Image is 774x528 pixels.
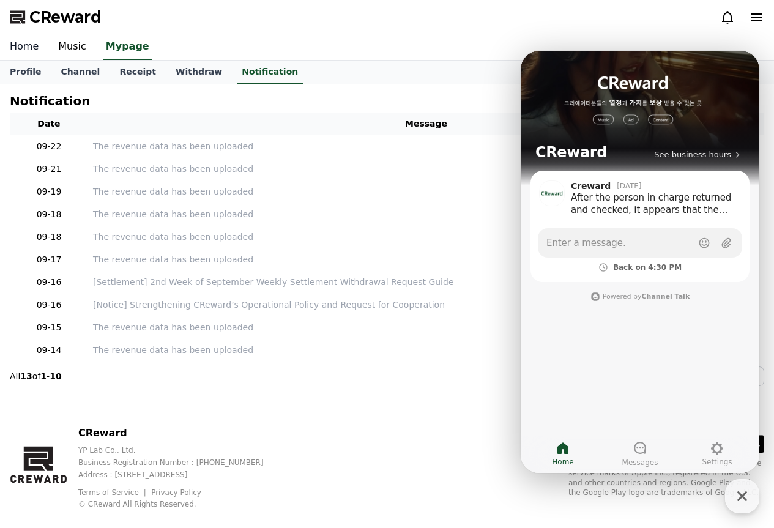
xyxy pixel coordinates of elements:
a: CReward [10,7,102,27]
h4: Notification [10,94,90,108]
p: 09-18 [15,208,83,221]
a: Music [48,34,96,60]
th: Date [10,113,88,135]
iframe: Channel chat [521,51,759,473]
a: The revenue data has been uploaded [93,208,759,221]
a: The revenue data has been uploaded [93,253,759,266]
p: 09-15 [15,321,83,334]
a: The revenue data has been uploaded [93,344,759,357]
p: YP Lab Co., Ltd. [78,445,283,455]
p: App Store, iCloud, iCloud Drive, and iTunes Store are service marks of Apple Inc., registered in ... [568,458,764,497]
a: Terms of Service [78,488,148,497]
p: CReward [78,426,283,441]
a: Receipt [110,61,166,84]
a: The revenue data has been uploaded [93,231,759,244]
a: The revenue data has been uploaded [93,185,759,198]
th: Message [88,113,764,135]
a: The revenue data has been uploaded [93,163,759,176]
a: [Settlement] 2nd Week of September Weekly Settlement Withdrawal Request Guide [93,276,759,289]
p: 09-22 [15,140,83,153]
a: Channel [51,61,110,84]
a: Privacy Policy [151,488,201,497]
p: 09-18 [15,231,83,244]
a: [Notice] Strengthening CReward’s Operational Policy and Request for Cooperation [93,299,759,311]
p: 09-17 [15,253,83,266]
p: 09-16 [15,276,83,289]
a: Withdraw [166,61,232,84]
p: 09-21 [15,163,83,176]
a: The revenue data has been uploaded [93,140,759,153]
p: Address : [STREET_ADDRESS] [78,470,283,480]
p: Business Registration Number : [PHONE_NUMBER] [78,458,283,467]
a: The revenue data has been uploaded [93,321,759,334]
strong: 10 [50,371,61,381]
p: 09-16 [15,299,83,311]
a: Notification [237,61,303,84]
p: 09-19 [15,185,83,198]
p: © CReward All Rights Reserved. [78,499,283,509]
a: Mypage [103,34,152,60]
strong: 13 [20,371,32,381]
p: 09-14 [15,344,83,357]
strong: 1 [40,371,47,381]
span: CReward [29,7,102,27]
p: All of - [10,370,62,382]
